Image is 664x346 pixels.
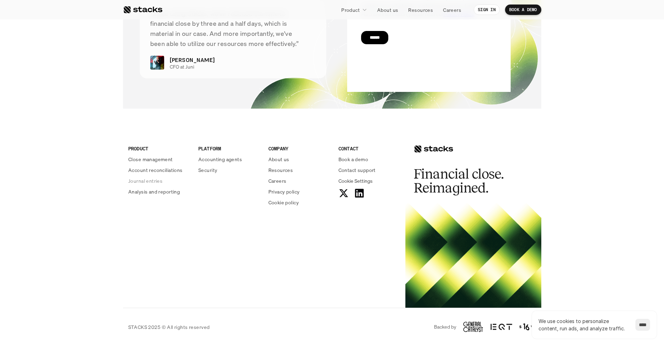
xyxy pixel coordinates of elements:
p: BOOK A DEMO [509,7,537,12]
p: Careers [268,177,287,184]
a: Cookie policy [268,199,330,206]
p: Resources [408,6,433,14]
a: SIGN IN [474,5,500,15]
a: Account reconciliations [128,166,190,174]
a: About us [373,3,402,16]
p: About us [268,156,289,163]
p: Journal entries [128,177,162,184]
a: Analysis and reporting [128,188,190,195]
a: Resources [404,3,437,16]
p: SIGN IN [478,7,496,12]
a: Book a demo [338,156,400,163]
a: Contact support [338,166,400,174]
p: PLATFORM [198,145,260,152]
p: PRODUCT [128,145,190,152]
a: Careers [268,177,330,184]
span: Cookie Settings [338,177,373,184]
h2: Financial close. Reimagined. [414,167,518,195]
a: BOOK A DEMO [505,5,541,15]
a: Privacy Policy [82,133,113,137]
a: Accounting agents [198,156,260,163]
a: About us [268,156,330,163]
p: Cookie policy [268,199,299,206]
p: Analysis and reporting [128,188,180,195]
p: Backed by [434,324,456,330]
p: Security [198,166,217,174]
a: Close management [128,156,190,163]
p: We use cookies to personalize content, run ads, and analyze traffic. [539,317,628,332]
p: COMPANY [268,145,330,152]
p: About us [377,6,398,14]
p: Account reconciliations [128,166,183,174]
a: Resources [268,166,330,174]
a: Security [198,166,260,174]
p: CFO at Juni [170,64,310,70]
p: Product [341,6,360,14]
p: [PERSON_NAME] [170,56,215,64]
p: Resources [268,166,293,174]
a: Journal entries [128,177,190,184]
a: Privacy policy [268,188,330,195]
p: “Since using Stacks, we've reduced the time to financial close by three and a half days, which is... [150,9,316,49]
a: Careers [439,3,465,16]
p: Book a demo [338,156,368,163]
p: Careers [443,6,461,14]
button: Cookie Trigger [338,177,373,184]
p: STACKS 2025 © All rights reserved [128,323,210,331]
p: Contact support [338,166,376,174]
p: Accounting agents [198,156,242,163]
p: Close management [128,156,173,163]
p: CONTACT [338,145,400,152]
p: Privacy policy [268,188,300,195]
